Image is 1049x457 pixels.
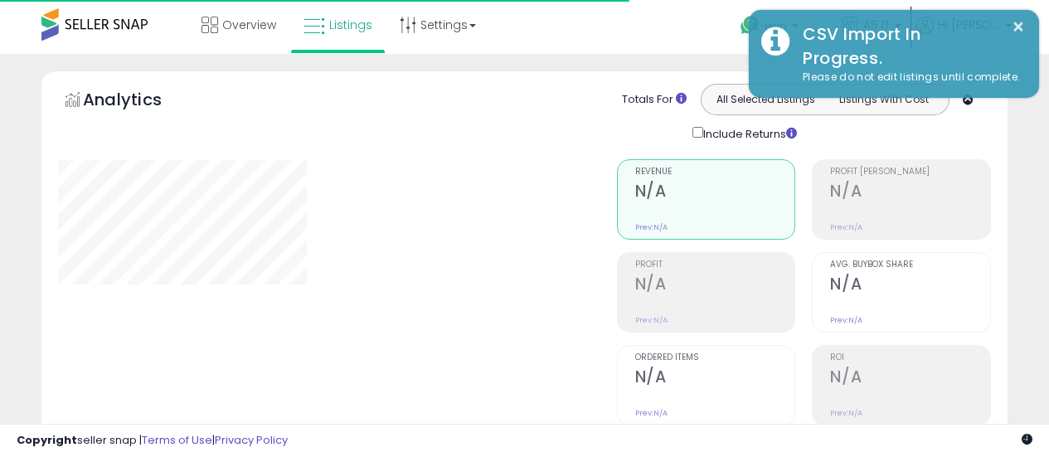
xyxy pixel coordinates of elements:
[622,92,687,108] div: Totals For
[635,315,668,325] small: Prev: N/A
[830,353,990,362] span: ROI
[830,408,862,418] small: Prev: N/A
[830,222,862,232] small: Prev: N/A
[635,168,795,177] span: Revenue
[824,89,944,110] button: Listings With Cost
[17,433,288,449] div: seller snap | |
[635,353,795,362] span: Ordered Items
[635,182,795,204] h2: N/A
[635,260,795,270] span: Profit
[635,275,795,297] h2: N/A
[680,124,817,143] div: Include Returns
[830,275,990,297] h2: N/A
[142,432,212,448] a: Terms of Use
[706,89,825,110] button: All Selected Listings
[1012,17,1025,37] button: ×
[830,260,990,270] span: Avg. Buybox Share
[790,22,1027,70] div: CSV Import In Progress.
[830,367,990,390] h2: N/A
[790,70,1027,85] div: Please do not edit listings until complete.
[635,367,795,390] h2: N/A
[635,222,668,232] small: Prev: N/A
[17,432,77,448] strong: Copyright
[727,2,827,54] a: Help
[222,17,276,33] span: Overview
[635,408,668,418] small: Prev: N/A
[329,17,372,33] span: Listings
[830,168,990,177] span: Profit [PERSON_NAME]
[215,432,288,448] a: Privacy Policy
[740,15,760,36] i: Get Help
[83,88,194,115] h5: Analytics
[830,315,862,325] small: Prev: N/A
[830,182,990,204] h2: N/A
